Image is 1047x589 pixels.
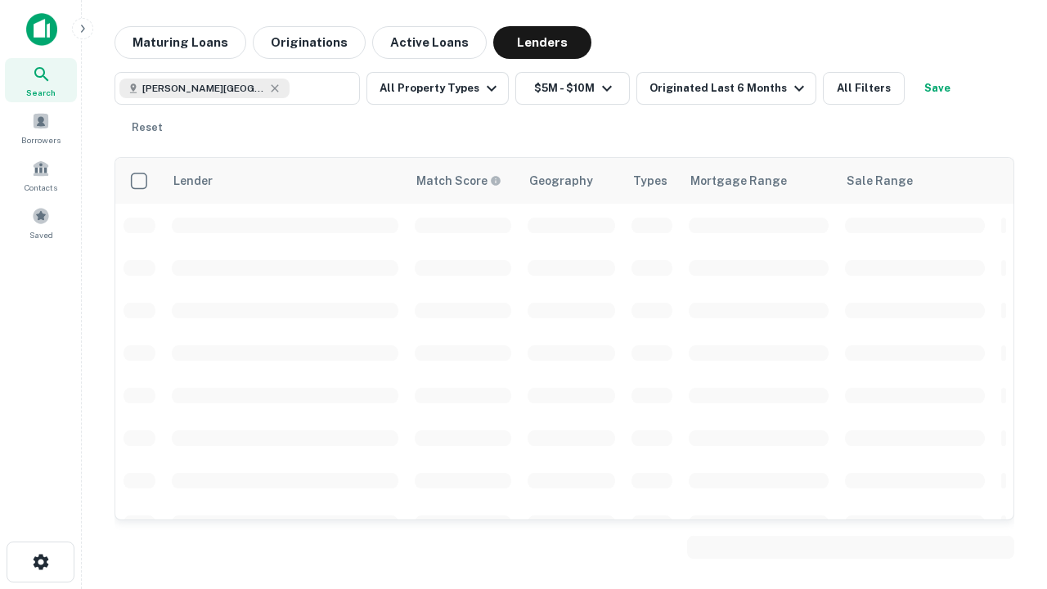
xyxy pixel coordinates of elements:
[253,26,366,59] button: Originations
[623,158,681,204] th: Types
[164,158,407,204] th: Lender
[519,158,623,204] th: Geography
[690,171,787,191] div: Mortgage Range
[26,86,56,99] span: Search
[407,158,519,204] th: Capitalize uses an advanced AI algorithm to match your search with the best lender. The match sco...
[416,172,498,190] h6: Match Score
[515,72,630,105] button: $5M - $10M
[681,158,837,204] th: Mortgage Range
[29,228,53,241] span: Saved
[26,13,57,46] img: capitalize-icon.png
[529,171,593,191] div: Geography
[911,72,964,105] button: Save your search to get updates of matches that match your search criteria.
[142,81,265,96] span: [PERSON_NAME][GEOGRAPHIC_DATA], [GEOGRAPHIC_DATA]
[633,171,667,191] div: Types
[847,171,913,191] div: Sale Range
[5,106,77,150] a: Borrowers
[5,153,77,197] a: Contacts
[965,458,1047,537] iframe: Chat Widget
[25,181,57,194] span: Contacts
[21,133,61,146] span: Borrowers
[121,111,173,144] button: Reset
[115,26,246,59] button: Maturing Loans
[5,58,77,102] a: Search
[372,26,487,59] button: Active Loans
[416,172,501,190] div: Capitalize uses an advanced AI algorithm to match your search with the best lender. The match sco...
[366,72,509,105] button: All Property Types
[823,72,905,105] button: All Filters
[636,72,816,105] button: Originated Last 6 Months
[493,26,591,59] button: Lenders
[173,171,213,191] div: Lender
[649,79,809,98] div: Originated Last 6 Months
[5,200,77,245] a: Saved
[837,158,993,204] th: Sale Range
